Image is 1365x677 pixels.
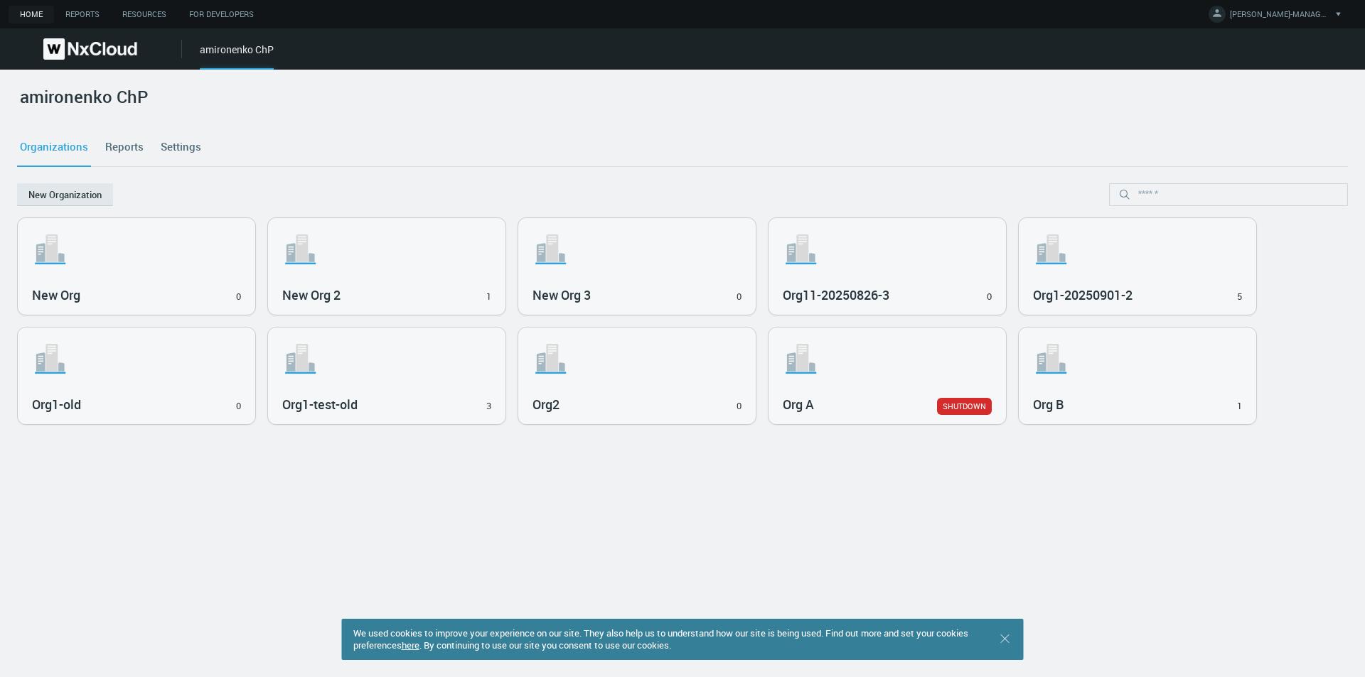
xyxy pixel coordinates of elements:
a: SHUTDOWN [937,398,992,415]
h3: Org2 [532,397,721,413]
span: We used cookies to improve your experience on our site. They also help us to understand how our s... [353,627,968,651]
h3: Org A [783,397,937,413]
div: amironenko ChP [200,42,274,70]
div: 0 [236,399,241,413]
h3: Org1-old [32,397,220,413]
img: Nx Cloud logo [43,38,137,60]
h2: amironenko ChP [20,87,149,107]
h3: Org1-test-old [282,397,471,413]
div: 5 [1237,290,1242,304]
h3: Org11-20250826-3 [783,288,971,303]
a: Settings [158,128,204,166]
h3: New Org 2 [282,288,471,303]
a: Resources [111,6,178,23]
h3: New Org [32,288,220,303]
span: . By continuing to use our site you consent to use our cookies. [419,639,671,651]
a: Organizations [17,128,91,166]
a: For Developers [178,6,265,23]
a: here [402,639,419,651]
h3: New Org 3 [532,288,721,303]
span: [PERSON_NAME]-MANAGER [PERSON_NAME] [1230,9,1329,25]
div: 0 [737,290,742,304]
div: 0 [236,290,241,304]
h3: Org B [1033,397,1221,413]
a: Reports [54,6,111,23]
div: 1 [486,290,491,304]
h3: Org1-20250901-2 [1033,288,1221,303]
div: 1 [1237,399,1242,413]
button: New Organization [17,183,113,206]
div: 0 [737,399,742,413]
div: 0 [987,290,992,304]
div: 3 [486,399,491,413]
a: Home [9,6,54,23]
a: Reports [102,128,146,166]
